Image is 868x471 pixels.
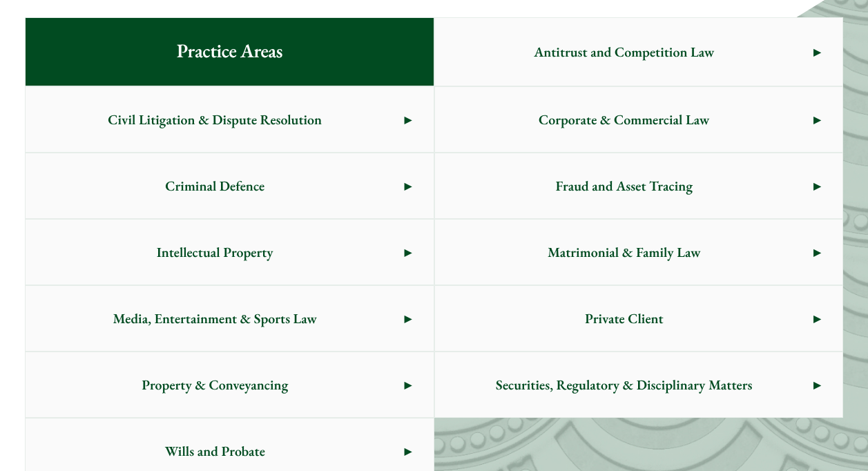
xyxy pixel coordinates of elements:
span: Practice Areas [155,18,305,86]
a: Property & Conveyancing [26,352,434,417]
span: Property & Conveyancing [26,352,404,417]
a: Private Client [435,286,843,351]
span: Criminal Defence [26,153,404,218]
a: Securities, Regulatory & Disciplinary Matters [435,352,843,417]
a: Media, Entertainment & Sports Law [26,286,434,351]
a: Fraud and Asset Tracing [435,153,843,218]
a: Matrimonial & Family Law [435,220,843,285]
a: Corporate & Commercial Law [435,87,843,152]
span: Private Client [435,286,813,351]
a: Civil Litigation & Dispute Resolution [26,87,434,152]
span: Intellectual Property [26,220,404,285]
span: Civil Litigation & Dispute Resolution [26,87,404,152]
span: Corporate & Commercial Law [435,87,813,152]
span: Antitrust and Competition Law [435,19,813,84]
span: Media, Entertainment & Sports Law [26,286,404,351]
a: Criminal Defence [26,153,434,218]
span: Fraud and Asset Tracing [435,153,813,218]
a: Antitrust and Competition Law [435,18,843,86]
span: Matrimonial & Family Law [435,220,813,285]
span: Securities, Regulatory & Disciplinary Matters [435,352,813,417]
a: Intellectual Property [26,220,434,285]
